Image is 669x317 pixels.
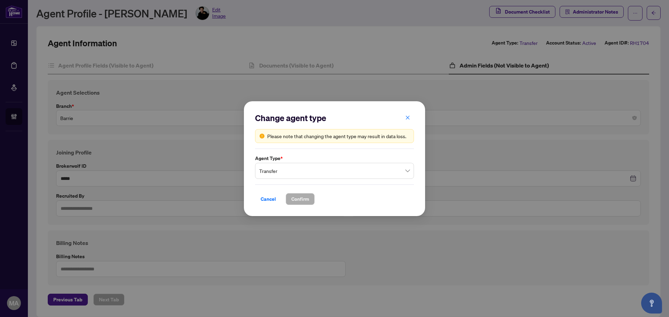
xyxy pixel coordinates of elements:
[255,154,414,162] label: Agent Type
[259,164,410,177] span: Transfer
[286,193,315,205] button: Confirm
[641,293,662,314] button: Open asap
[255,112,414,124] h2: Change agent type
[405,115,410,120] span: close
[260,134,264,138] span: exclamation-circle
[255,193,282,205] button: Cancel
[267,132,409,140] div: Please note that changing the agent type may result in data loss.
[261,193,276,204] span: Cancel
